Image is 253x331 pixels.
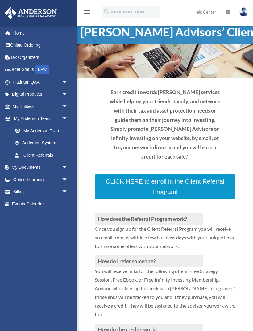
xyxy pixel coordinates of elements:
a: My Documentsarrow_drop_down [4,162,77,174]
i: menu [83,9,91,16]
a: Order StatusNEW [4,64,77,77]
div: NEW [35,65,49,75]
span: arrow_drop_down [62,113,74,126]
p: Earn credit towards [PERSON_NAME] services while helping your friends, family, and network with t... [109,88,222,161]
img: Anderson Advisors Platinum Portal [3,7,59,19]
span: arrow_drop_down [62,101,74,113]
p: Once you sign up for the Client Referral Program you will receive an email from us within a few b... [95,225,235,256]
a: Tax Organizers [4,52,77,64]
a: Platinum Q&Aarrow_drop_down [4,76,77,89]
a: Online Ordering [4,39,77,52]
a: Digital Productsarrow_drop_down [4,89,77,101]
a: My Entitiesarrow_drop_down [4,101,77,113]
span: arrow_drop_down [62,89,74,101]
a: Billingarrow_drop_down [4,186,77,198]
a: CLICK HERE to enroll in the Client Referral Program! [95,174,235,200]
a: Client Referrals [9,149,74,162]
a: My Anderson Team [9,125,77,137]
a: My Anderson Teamarrow_drop_down [4,113,77,125]
a: Anderson System [9,137,77,150]
span: arrow_drop_down [62,162,74,174]
span: arrow_drop_down [62,186,74,199]
a: Events Calendar [4,198,77,210]
img: User Pic [239,8,248,17]
span: arrow_drop_down [62,174,74,186]
i: search [103,8,110,15]
h3: How does the Referral Program work? [95,213,203,225]
p: You will receive links for the following offers: Free Strategy Session, Free Ebook, or Free Infin... [95,267,235,324]
a: Home [4,27,77,39]
a: menu [83,11,91,16]
a: Online Learningarrow_drop_down [4,174,77,186]
span: arrow_drop_down [62,76,74,89]
h3: How do I refer someone? [95,256,203,267]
